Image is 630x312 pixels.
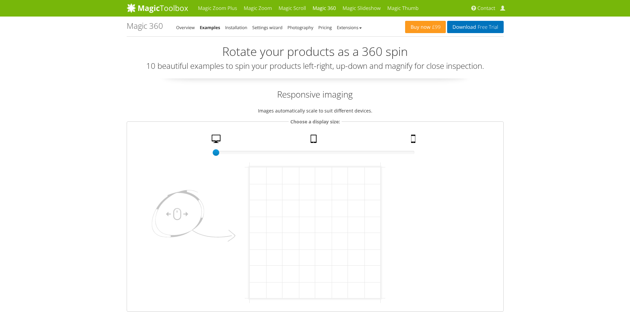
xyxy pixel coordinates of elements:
a: DownloadFree Trial [447,21,503,33]
h3: 10 beautiful examples to spin your products left-right, up-down and magnify for close inspection. [127,62,504,70]
a: Tablet [308,135,321,146]
h2: Responsive imaging [127,88,504,100]
a: Photography [287,24,313,30]
span: Free Trial [476,24,498,30]
img: MagicToolbox.com - Image tools for your website [127,3,188,13]
a: Mobile [408,135,420,146]
h1: Magic 360 [127,22,163,30]
a: Extensions [337,24,361,30]
legend: Choose a display size: [289,118,342,125]
a: Buy now£99 [405,21,446,33]
p: Images automatically scale to suit different devices. [127,107,504,114]
a: Overview [176,24,195,30]
a: Settings wizard [252,24,283,30]
span: Contact [478,5,495,12]
span: £99 [431,24,441,30]
a: Desktop [209,135,225,146]
a: Examples [200,24,220,30]
a: Installation [225,24,247,30]
h2: Rotate your products as a 360 spin [127,45,504,58]
a: Pricing [318,24,332,30]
